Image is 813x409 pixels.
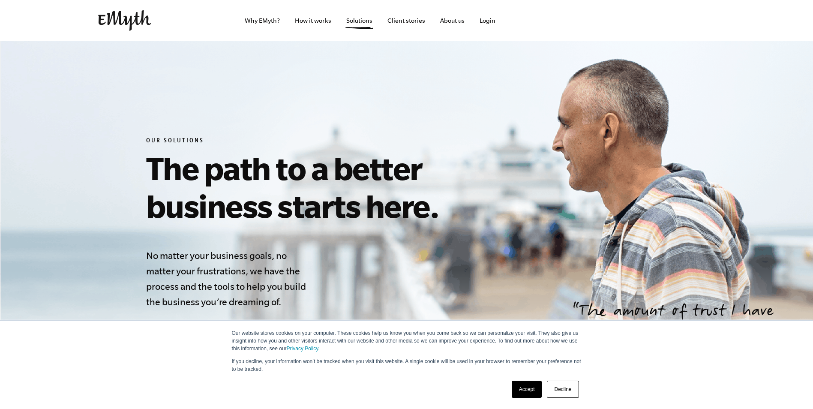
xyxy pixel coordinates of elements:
a: Decline [547,381,579,398]
h1: The path to a better business starts here. [146,149,537,225]
iframe: Embedded CTA [531,11,621,30]
img: EMyth [98,10,151,31]
a: Accept [512,381,542,398]
p: The amount of trust I have in my team has never been higher, and that’s a great feeling—to have a... [573,302,792,405]
h4: No matter your business goals, no matter your frustrations, we have the process and the tools to ... [146,248,311,310]
h6: Our Solutions [146,137,537,146]
a: Privacy Policy [287,346,318,352]
iframe: Embedded CTA [625,11,715,30]
p: Our website stores cookies on your computer. These cookies help us know you when you come back so... [232,329,582,352]
p: If you decline, your information won’t be tracked when you visit this website. A single cookie wi... [232,358,582,373]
